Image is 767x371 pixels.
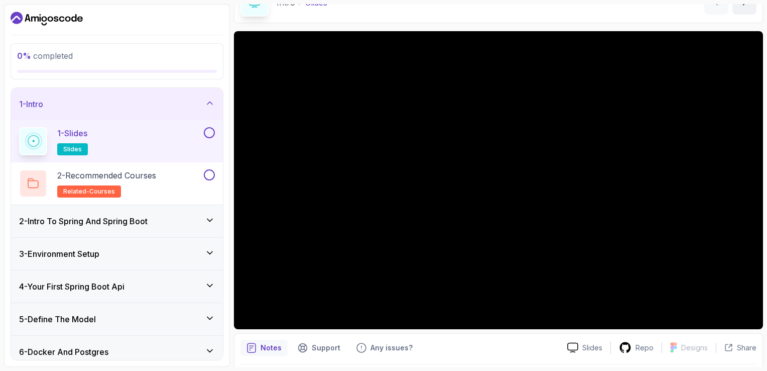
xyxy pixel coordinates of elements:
[19,215,148,227] h3: 2 - Intro To Spring And Spring Boot
[350,340,419,356] button: Feedback button
[11,270,223,303] button: 4-Your First Spring Boot Api
[11,303,223,335] button: 5-Define The Model
[240,340,288,356] button: notes button
[11,336,223,368] button: 6-Docker And Postgres
[312,343,340,353] p: Support
[681,343,708,353] p: Designs
[19,127,215,155] button: 1-Slidesslides
[370,343,413,353] p: Any issues?
[11,11,83,27] a: Dashboard
[57,169,156,181] p: 2 - Recommended Courses
[19,346,108,358] h3: 6 - Docker And Postgres
[716,343,756,353] button: Share
[582,343,602,353] p: Slides
[737,343,756,353] p: Share
[611,341,662,354] a: Repo
[635,343,654,353] p: Repo
[11,238,223,270] button: 3-Environment Setup
[63,188,115,196] span: related-courses
[19,313,96,325] h3: 5 - Define The Model
[57,127,87,139] p: 1 - Slides
[19,281,124,293] h3: 4 - Your First Spring Boot Api
[292,340,346,356] button: Support button
[63,145,82,153] span: slides
[559,342,610,353] a: Slides
[19,98,43,110] h3: 1 - Intro
[11,88,223,120] button: 1-Intro
[19,248,99,260] h3: 3 - Environment Setup
[17,51,31,61] span: 0 %
[261,343,282,353] p: Notes
[11,205,223,237] button: 2-Intro To Spring And Spring Boot
[17,51,73,61] span: completed
[19,169,215,198] button: 2-Recommended Coursesrelated-courses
